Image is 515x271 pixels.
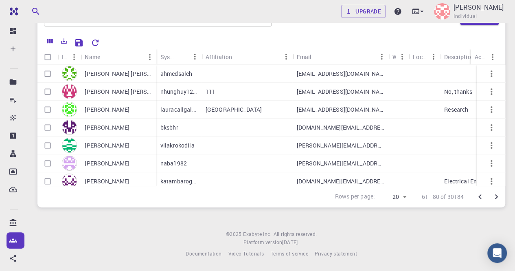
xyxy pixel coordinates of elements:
a: Documentation [186,250,221,258]
button: Sort [232,50,245,63]
img: logo [7,7,18,15]
p: naba1982 [160,159,187,167]
img: JD Francois [434,3,450,20]
a: Privacy statement [315,250,357,258]
span: Video Tutorials [228,250,264,257]
span: Terms of service [270,250,308,257]
div: Description [444,49,474,65]
div: Web [392,49,396,65]
div: Actions [475,49,486,65]
button: Menu [143,51,156,64]
p: [PERSON_NAME] [PERSON_NAME] [PERSON_NAME] [85,70,152,78]
button: Go to next page [488,189,504,205]
button: Menu [427,50,440,63]
p: lauracallgalway [160,106,197,114]
div: Affiliation [202,49,293,65]
button: Columns [43,35,57,48]
button: Menu [486,51,499,64]
span: All rights reserved. [273,230,317,238]
button: Menu [68,51,81,64]
p: 61–80 of 30184 [422,193,464,201]
button: Menu [188,50,202,63]
p: [PERSON_NAME] [85,159,129,167]
div: Affiliation [206,49,232,65]
div: Icon [58,49,81,65]
img: avatar [62,156,77,171]
div: Open Intercom Messenger [487,243,507,263]
p: vilakrokodila [160,141,195,150]
button: Menu [396,50,409,63]
span: Privacy statement [315,250,357,257]
p: bksbhr [160,123,178,132]
button: Menu [279,50,292,63]
img: avatar [62,66,77,81]
img: avatar [62,84,77,99]
span: [DATE] . [282,239,299,245]
p: No, thanks [444,88,472,96]
button: Reset Explorer Settings [87,35,103,51]
div: Email [296,49,311,65]
p: [PERSON_NAME] [85,106,129,114]
a: Terms of service [270,250,308,258]
p: ahmedsaleh [160,70,193,78]
a: [DATE]. [282,238,299,247]
span: Individual [454,12,477,20]
p: [GEOGRAPHIC_DATA] [206,106,262,114]
a: Exabyte Inc. [243,230,272,238]
div: Name [81,49,156,65]
div: Web [388,49,409,65]
p: [EMAIL_ADDRESS][DOMAIN_NAME] [296,88,384,96]
img: avatar [62,174,77,189]
img: avatar [62,102,77,117]
span: © 2025 [226,230,243,238]
p: Rows per page: [335,192,375,202]
button: Sort [175,50,188,63]
p: katambarogers [160,177,197,185]
button: Go to previous page [472,189,488,205]
div: System Name [160,49,175,65]
div: Actions [471,49,499,65]
p: [DOMAIN_NAME][EMAIL_ADDRESS][DOMAIN_NAME] [296,123,384,132]
p: [DOMAIN_NAME][EMAIL_ADDRESS][PERSON_NAME][DOMAIN_NAME] [296,177,384,185]
button: Export [57,35,71,48]
span: Support [16,6,46,13]
p: [PERSON_NAME][EMAIL_ADDRESS][DOMAIN_NAME] [296,159,384,167]
span: Exabyte Inc. [243,231,272,237]
p: Electrical Engineer [444,177,493,185]
span: Documentation [186,250,221,257]
div: Name [85,49,100,65]
img: avatar [62,120,77,135]
p: [PERSON_NAME] [PERSON_NAME] [85,88,152,96]
button: Menu [375,50,388,63]
div: Location [413,49,427,65]
div: 20 [378,191,409,203]
img: avatar [62,138,77,153]
button: Save Explorer Settings [71,35,87,51]
div: Email [292,49,388,65]
p: Research [444,106,468,114]
p: [EMAIL_ADDRESS][DOMAIN_NAME] [296,106,384,114]
p: [PERSON_NAME] [85,141,129,150]
p: [PERSON_NAME] [85,123,129,132]
p: [PERSON_NAME] [85,177,129,185]
div: Location [409,49,440,65]
button: Sort [100,51,113,64]
button: Sort [311,50,324,63]
p: [PERSON_NAME][EMAIL_ADDRESS][PERSON_NAME][DOMAIN_NAME] [296,141,384,150]
span: Platform version [243,238,282,247]
p: [PERSON_NAME] [454,2,504,12]
a: Video Tutorials [228,250,264,258]
a: Upgrade [341,5,386,18]
p: [EMAIL_ADDRESS][DOMAIN_NAME] [296,70,384,78]
p: nhunghuy1222223 [160,88,197,96]
div: System Name [156,49,202,65]
p: 111 [206,88,215,96]
div: Icon [62,49,68,65]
